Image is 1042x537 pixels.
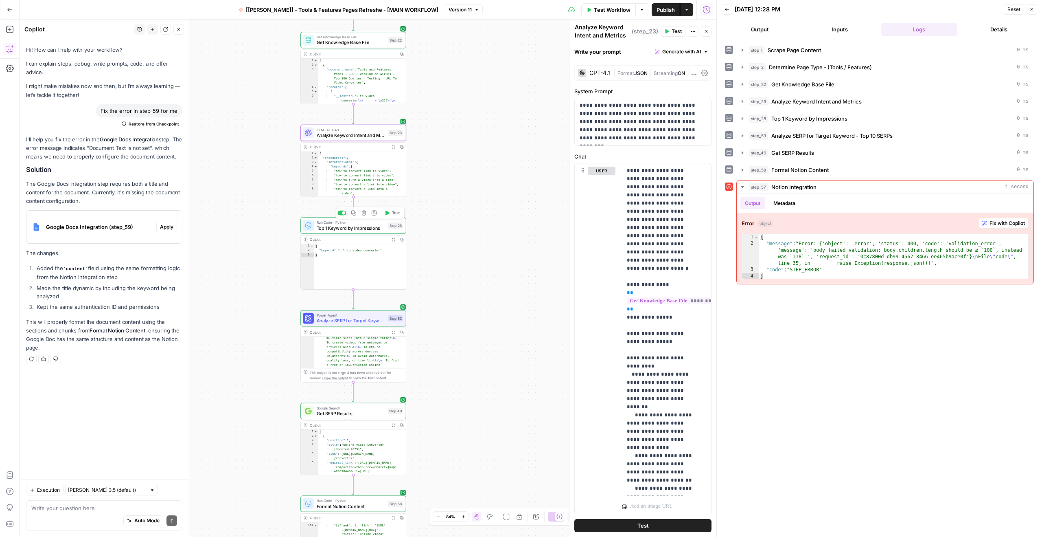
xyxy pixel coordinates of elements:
div: Step 53 [388,315,403,321]
div: 3 [301,67,318,85]
span: Analyze Keyword Intent and Metrics [771,97,862,106]
span: Run Code · Python [317,498,385,503]
button: Details [961,23,1037,36]
span: 0 ms [1017,81,1029,88]
span: 1 second [1005,183,1029,191]
p: This will properly format the document content using the sections and chunks from , ensuring the ... [26,318,182,352]
span: Analyze SERP for Target Keyword - Top 10 SERPs [317,317,385,324]
div: Fix the error in step_59 for me [96,104,182,117]
span: Toggle code folding, rows 5 through 11 [314,90,317,94]
textarea: Analyze Keyword Intent and Metrics [575,23,630,40]
span: Fix with Copilot [989,220,1025,227]
div: 6 [301,94,318,108]
div: 8 [301,182,318,187]
span: Top 1 Keyword by Impressions [771,114,847,123]
input: Claude Sonnet 3.5 (default) [68,486,146,494]
div: 2 [301,63,318,67]
span: Test [392,210,400,216]
span: Format Notion Content [317,503,385,510]
div: 5 [301,169,318,174]
div: Write your prompt [569,43,716,60]
span: Top 1 Keyword by Impressions [317,224,385,231]
strong: Error [742,219,754,227]
span: Toggle code folding, rows 2 through 126 [314,156,317,160]
span: Power Agent [317,313,385,318]
span: Version 11 [449,6,472,13]
button: 0 ms [737,44,1033,57]
button: Metadata [768,197,800,209]
div: Output [310,51,396,57]
span: Apply [160,223,173,231]
div: 3 [742,266,759,273]
button: Version 11 [445,4,483,15]
g: Edge from step_22 to step_23 [352,104,354,124]
button: Test [661,26,685,37]
g: Edge from step_53 to step_40 [352,383,354,403]
g: Edge from step_28 to step_53 [352,290,354,310]
li: Made the title dynamic by including the keyword being analyzed [35,284,182,300]
button: Execution [26,485,63,495]
div: Step 28 [388,222,403,229]
div: 3 [301,253,314,257]
div: This output is too large & has been abbreviated for review. to view the full content. [310,370,403,381]
span: step_1 [749,46,764,54]
span: ( step_23 ) [632,27,658,35]
button: Output [740,197,765,209]
div: Get Knowledge Base FileGet Knowledge Base FileStep 22Output[ { "document_name":"Tools and Feature... [300,32,406,104]
div: Google SearchGet SERP ResultsStep 40Output[ { "position":1, "title":"Online Video Converter [Upda... [300,403,406,475]
span: JSON [634,70,648,76]
button: Test Workflow [581,3,635,16]
div: 1 [301,244,314,249]
span: Test [672,28,682,35]
span: Reset [1007,6,1020,13]
div: GPT-4.1 [589,70,610,76]
button: Restore from Checkpoint [118,119,182,129]
button: 0 ms [737,61,1033,74]
span: Generate with AI [662,48,701,55]
div: 6 [301,460,318,487]
div: user [575,163,615,515]
button: 0 ms [737,112,1033,125]
span: step_2 [749,63,766,71]
span: Toggle code folding, row 151 [314,523,317,528]
div: 1 [301,429,318,434]
span: Publish [657,6,675,14]
div: Output [310,237,387,242]
button: [[PERSON_NAME]] - Tools & Features Pages Refreshe - [MAIN WORKFLOW] [234,3,443,16]
span: Toggle code folding, rows 1 through 707 [314,59,317,63]
p: I'll help you fix the error in the step. The error message indicates "Document Text is not set", ... [26,135,182,161]
div: 5 [301,451,318,460]
div: 3 [301,160,318,165]
span: Scrape Page Content [768,46,821,54]
div: 1 [742,234,759,240]
span: step_23 [749,97,768,106]
span: 0 ms [1017,46,1029,54]
span: step_53 [749,132,768,140]
span: Toggle code folding, rows 4 through 22 [314,165,317,169]
span: 0 ms [1017,64,1029,71]
button: Test [381,209,403,218]
span: | [613,68,617,77]
span: Get SERP Results [317,410,385,417]
p: The Google Docs integration step requires both a title and content for the document. Currently, i... [26,180,182,205]
button: 1 second [737,180,1033,194]
div: 2 [742,240,759,266]
div: LLM · GPT-4.1Analyze Keyword Intent and MetricsStep 23Output{ "categories":{ "informational":{ "k... [300,125,406,197]
button: 0 ms [737,95,1033,108]
div: Run Code · PythonTop 1 Keyword by ImpressionsStep 28TestOutput{ "keyword":"url to video converter"} [300,218,406,290]
a: Format Notion Content [90,327,145,334]
span: Toggle code folding, rows 1 through 173 [314,429,317,434]
span: Analyze Keyword Intent and Metrics [317,132,385,139]
div: 6 [301,174,318,178]
h2: Solution [26,166,182,174]
img: Instagram%20post%20-%201%201.png [30,220,43,233]
span: | [648,68,654,77]
span: 0 ms [1017,149,1029,156]
span: step_40 [749,149,768,157]
span: Streaming [654,70,678,76]
span: Determine Page Type - (Tools / Features) [769,63,872,71]
button: Auto Mode [123,515,163,526]
g: Edge from step_40 to step_58 [352,475,354,495]
span: Toggle code folding, rows 1 through 3 [310,244,314,249]
button: Apply [156,222,177,232]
